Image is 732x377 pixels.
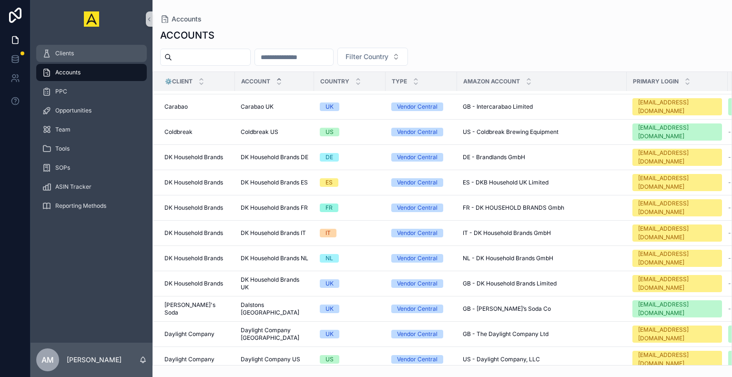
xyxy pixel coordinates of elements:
[397,204,437,212] div: Vendor Central
[463,153,525,161] span: DE - Brandlands GmbH
[397,279,437,288] div: Vendor Central
[36,64,147,81] a: Accounts
[164,153,223,161] span: DK Household Brands
[463,330,549,338] span: GB - The Daylight Company Ltd
[55,107,91,114] span: Opportunities
[164,179,223,186] span: DK Household Brands
[397,330,437,338] div: Vendor Central
[164,255,223,262] span: DK Household Brands
[55,126,71,133] span: Team
[638,275,716,292] div: [EMAIL_ADDRESS][DOMAIN_NAME]
[36,102,147,119] a: Opportunities
[241,301,308,316] span: Dalstons [GEOGRAPHIC_DATA]
[36,197,147,214] a: Reporting Methods
[36,140,147,157] a: Tools
[397,178,437,187] div: Vendor Central
[325,204,333,212] div: FR
[638,351,716,368] div: [EMAIL_ADDRESS][DOMAIN_NAME]
[325,330,334,338] div: UK
[325,153,333,162] div: DE
[397,355,437,364] div: Vendor Central
[325,305,334,313] div: UK
[30,38,152,227] div: scrollable content
[638,174,716,191] div: [EMAIL_ADDRESS][DOMAIN_NAME]
[463,179,549,186] span: ES - DKB Household UK Limited
[397,102,437,111] div: Vendor Central
[638,123,716,141] div: [EMAIL_ADDRESS][DOMAIN_NAME]
[164,280,223,287] span: DK Household Brands
[36,178,147,195] a: ASIN Tracker
[41,354,54,366] span: AM
[325,279,334,288] div: UK
[36,121,147,138] a: Team
[164,229,223,237] span: DK Household Brands
[463,103,533,111] span: GB - Intercarabao Limited
[241,356,300,363] span: Daylight Company US
[397,229,437,237] div: Vendor Central
[241,326,308,342] span: Daylight Company [GEOGRAPHIC_DATA]
[346,52,388,61] span: Filter Country
[164,301,229,316] span: [PERSON_NAME]'s Soda
[638,98,716,115] div: [EMAIL_ADDRESS][DOMAIN_NAME]
[325,102,334,111] div: UK
[164,204,223,212] span: DK Household Brands
[325,229,331,237] div: IT
[325,128,334,136] div: US
[55,183,91,191] span: ASIN Tracker
[463,356,540,363] span: US - Daylight Company, LLC
[55,69,81,76] span: Accounts
[463,255,553,262] span: NL - DK Household Brands GmbH
[241,153,308,161] span: DK Household Brands DE
[241,103,274,111] span: Carabao UK
[463,78,520,85] span: Amazon Account
[36,83,147,100] a: PPC
[241,255,308,262] span: DK Household Brands NL
[36,159,147,176] a: SOPs
[241,179,308,186] span: DK Household Brands ES
[325,254,333,263] div: NL
[397,128,437,136] div: Vendor Central
[164,128,193,136] span: Coldbreak
[241,229,306,237] span: DK Household Brands IT
[638,224,716,242] div: [EMAIL_ADDRESS][DOMAIN_NAME]
[397,305,437,313] div: Vendor Central
[55,202,106,210] span: Reporting Methods
[463,280,557,287] span: GB - DK Household Brands Limited
[638,326,716,343] div: [EMAIL_ADDRESS][DOMAIN_NAME]
[638,300,716,317] div: [EMAIL_ADDRESS][DOMAIN_NAME]
[164,103,188,111] span: Carabao
[67,355,122,365] p: [PERSON_NAME]
[397,153,437,162] div: Vendor Central
[463,229,551,237] span: IT - DK Household Brands GmbH
[241,204,308,212] span: DK Household Brands FR
[36,45,147,62] a: Clients
[241,78,270,85] span: Account
[397,254,437,263] div: Vendor Central
[638,149,716,166] div: [EMAIL_ADDRESS][DOMAIN_NAME]
[160,29,214,42] h1: ACCOUNTS
[55,164,70,172] span: SOPs
[463,128,559,136] span: US - Coldbreak Brewing Equipment
[463,204,564,212] span: FR - DK HOUSEHOLD BRANDS Gmbh
[633,78,679,85] span: Primary Login
[325,355,334,364] div: US
[165,78,193,85] span: ⚙️Client
[164,356,214,363] span: Daylight Company
[241,128,278,136] span: Coldbreak US
[638,250,716,267] div: [EMAIL_ADDRESS][DOMAIN_NAME]
[55,88,67,95] span: PPC
[463,305,551,313] span: GB - [PERSON_NAME]’s Soda Co
[164,330,214,338] span: Daylight Company
[241,276,308,291] span: DK Household Brands UK
[638,199,716,216] div: [EMAIL_ADDRESS][DOMAIN_NAME]
[55,50,74,57] span: Clients
[172,14,202,24] span: Accounts
[325,178,333,187] div: ES
[320,78,349,85] span: Country
[55,145,70,153] span: Tools
[160,14,202,24] a: Accounts
[392,78,407,85] span: Type
[337,48,408,66] button: Select Button
[84,11,99,27] img: App logo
